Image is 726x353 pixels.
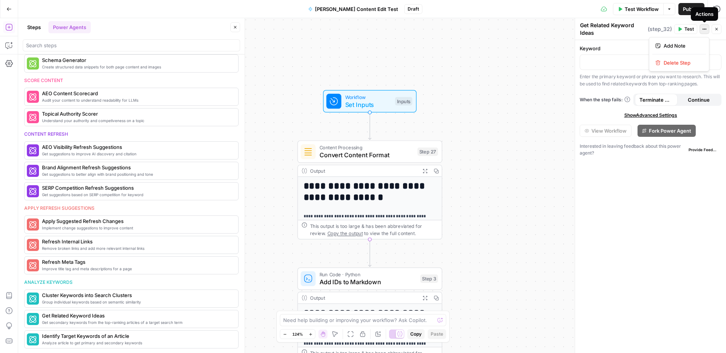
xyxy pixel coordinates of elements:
[42,64,232,70] span: Create structured data snippets for both page content and images
[42,340,232,346] span: Analyze article to get primary and secondary keywords
[304,3,403,15] button: [PERSON_NAME] Content Edit Test
[310,222,438,237] div: This output is too large & has been abbreviated for review. to view the full content.
[408,6,419,12] span: Draft
[42,238,232,245] span: Refresh Internal Links
[26,42,237,49] input: Search steps
[42,90,232,97] span: AEO Content Scorecard
[664,59,700,67] span: Delete Step
[292,331,303,337] span: 124%
[42,258,232,266] span: Refresh Meta Tags
[310,167,417,175] div: Output
[42,192,232,198] span: Get suggestions based on SERP competition for keyword
[345,100,391,109] span: Set Inputs
[42,151,232,157] span: Get suggestions to improve AI discovery and citation
[42,299,232,305] span: Group individual keywords based on semantic similarity
[591,127,627,135] span: View Workflow
[678,3,704,15] button: Publish
[678,94,720,106] button: Continue
[417,147,438,156] div: Step 27
[327,231,363,236] span: Copy the output
[686,145,721,154] button: Provide Feedback
[638,125,696,137] button: Fork Power Agent
[695,10,714,18] div: Actions
[297,90,442,112] div: WorkflowSet InputsInputs
[42,164,232,171] span: Brand Alignment Refresh Suggestions
[639,96,673,104] span: Terminate Workflow
[24,131,239,138] div: Content refresh
[320,271,417,278] span: Run Code · Python
[320,144,414,151] span: Content Processing
[24,279,239,286] div: Analyze keywords
[42,225,232,231] span: Implement change suggestions to improve content
[24,205,239,212] div: Apply refresh suggestions
[320,150,414,160] span: Convert Content Format
[304,147,313,156] img: o3r9yhbrn24ooq0tey3lueqptmfj
[580,125,631,137] button: View Workflow
[24,77,239,84] div: Score content
[42,319,232,325] span: Get secondary keywords from the top-ranking articles of a target search term
[664,42,700,50] span: Add Note
[42,184,232,192] span: SERP Competition Refresh Suggestions
[580,45,721,52] label: Keyword
[310,294,417,302] div: Output
[368,240,371,267] g: Edge from step_27 to step_3
[624,112,677,119] span: Show Advanced Settings
[580,96,630,103] a: When the step fails:
[320,277,417,287] span: Add IDs to Markdown
[48,21,91,33] button: Power Agents
[42,56,232,64] span: Schema Generator
[688,96,710,104] span: Continue
[674,24,697,34] button: Test
[315,5,398,13] span: [PERSON_NAME] Content Edit Test
[42,332,232,340] span: Identify Target Keywords of an Article
[648,25,672,33] span: ( step_32 )
[42,266,232,272] span: Improve title tag and meta descriptions for a page
[395,97,413,105] div: Inputs
[689,147,718,153] span: Provide Feedback
[42,143,232,151] span: AEO Visibility Refresh Suggestions
[580,73,721,88] p: Enter the primary keyword or phrase you want to research. This will be used to find related keywo...
[42,118,232,124] span: Understand your authority and competiveness on a topic
[23,21,45,33] button: Steps
[580,22,646,37] textarea: Get Related Keyword Ideas
[649,127,691,135] span: Fork Power Agent
[683,5,700,13] span: Publish
[580,143,721,156] div: Interested in leaving feedback about this power agent?
[42,110,232,118] span: Topical Authority Scorer
[410,331,422,338] span: Copy
[42,312,232,319] span: Get Related Keyword Ideas
[431,331,443,338] span: Paste
[42,245,232,251] span: Remove broken links and add more relevant internal links
[428,329,446,339] button: Paste
[613,3,663,15] button: Test Workflow
[345,93,391,101] span: Workflow
[42,97,232,103] span: Audit your content to understand readability for LLMs
[420,274,438,283] div: Step 3
[368,113,371,140] g: Edge from start to step_27
[42,291,232,299] span: Cluster Keywords into Search Clusters
[625,5,659,13] span: Test Workflow
[407,329,425,339] button: Copy
[42,171,232,177] span: Get suggestions to better align with brand positioning and tone
[42,217,232,225] span: Apply Suggested Refresh Changes
[684,26,694,33] span: Test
